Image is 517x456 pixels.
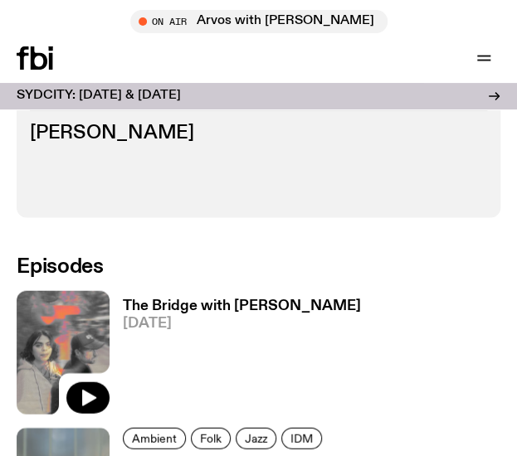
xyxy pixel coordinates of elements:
[132,432,177,444] span: Ambient
[191,427,231,449] a: Folk
[281,427,322,449] a: IDM
[200,432,222,444] span: Folk
[17,258,500,277] h2: Episodes
[130,10,388,33] button: On AirArvos with [PERSON_NAME]
[123,298,361,313] h3: The Bridge with [PERSON_NAME]
[17,90,181,102] h3: SYDCITY: [DATE] & [DATE]
[290,432,313,444] span: IDM
[110,298,361,414] a: The Bridge with [PERSON_NAME][DATE]
[30,124,487,142] h3: [PERSON_NAME]
[236,427,276,449] a: Jazz
[123,427,186,449] a: Ambient
[245,432,267,444] span: Jazz
[123,316,361,330] span: [DATE]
